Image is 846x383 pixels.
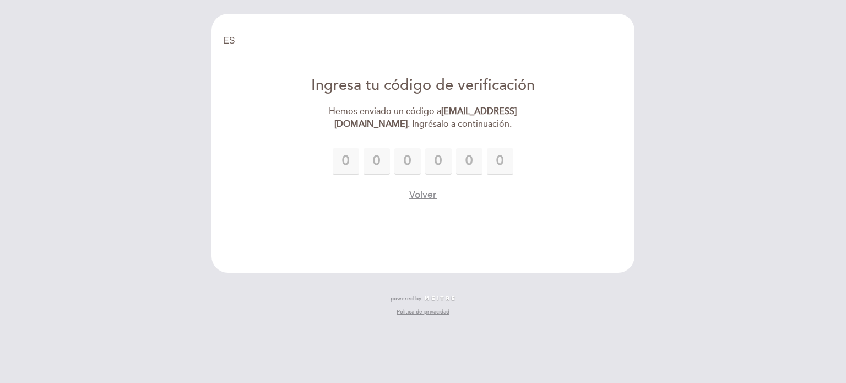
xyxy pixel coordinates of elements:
[297,105,550,131] div: Hemos enviado un código a . Ingrésalo a continuación.
[333,148,359,175] input: 0
[334,106,517,130] strong: [EMAIL_ADDRESS][DOMAIN_NAME]
[397,308,449,316] a: Política de privacidad
[409,188,437,202] button: Volver
[391,295,455,303] a: powered by
[394,148,421,175] input: 0
[391,295,421,303] span: powered by
[456,148,482,175] input: 0
[364,148,390,175] input: 0
[297,75,550,96] div: Ingresa tu código de verificación
[424,296,455,301] img: MEITRE
[487,148,513,175] input: 0
[425,148,452,175] input: 0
